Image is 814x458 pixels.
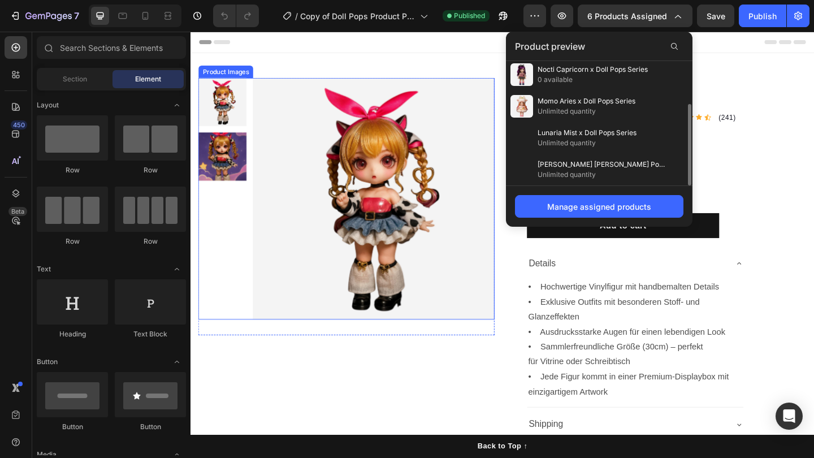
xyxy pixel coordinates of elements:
[538,128,637,138] span: Lunaria Mist x Doll Pops Series
[168,260,186,278] span: Toggle open
[368,422,405,433] span: Shipping
[190,32,814,458] iframe: Design area
[300,10,415,22] span: Copy of Doll Pops Product Page
[74,9,79,23] p: 7
[213,5,259,27] div: Undo/Redo
[115,236,186,247] div: Row
[37,264,51,274] span: Text
[510,63,533,86] img: preview-img
[587,10,667,22] span: 6 products assigned
[368,247,397,257] span: Details
[37,329,108,339] div: Heading
[115,165,186,175] div: Row
[37,236,108,247] div: Row
[748,10,777,22] div: Publish
[707,11,725,21] span: Save
[37,357,58,367] span: Button
[63,74,87,84] span: Section
[412,167,427,183] button: increment
[547,201,651,213] div: Manage assigned products
[312,445,366,457] div: Back to Top ↑
[510,158,533,181] img: preview-img
[515,195,683,218] button: Manage assigned products
[538,159,668,170] span: [PERSON_NAME] [PERSON_NAME] Pops Series
[168,96,186,114] span: Toggle open
[135,74,161,84] span: Element
[115,329,186,339] div: Text Block
[115,422,186,432] div: Button
[578,5,692,27] button: 6 products assigned
[295,10,298,22] span: /
[367,58,387,67] strong: NEW
[697,5,734,27] button: Save
[5,5,84,27] button: 7
[445,204,496,218] div: Add to cart
[515,40,585,53] span: Product preview
[538,96,635,106] span: Momo Aries x Doll Pops Series
[366,197,575,224] button: Add to cart
[510,127,533,149] img: preview-img
[8,207,27,216] div: Beta
[776,403,803,430] div: Open Intercom Messenger
[382,167,412,183] input: quantity
[538,138,637,148] span: Unlimited quantity
[366,167,382,183] button: decrement
[367,151,669,165] p: Quantity
[37,422,108,432] div: Button
[366,126,670,145] div: €36,00
[367,270,600,318] p: • Hochwertige Vinylfigur mit handbemalten Details • Exklusive Outfits mit besonderen Stoff- und G...
[538,170,668,180] span: Unlimited quantity
[538,64,648,75] span: Nocti Capricorn x Doll Pops Series
[510,95,533,118] img: preview-img
[538,106,635,116] span: Unlimited quantity
[37,36,186,59] input: Search Sections & Elements
[11,120,27,129] div: 450
[37,100,59,110] span: Layout
[454,11,485,21] span: Published
[168,353,186,371] span: Toggle open
[367,319,600,400] p: • Ausdrucksstarke Augen für einen lebendigen Look • Sammlerfreundliche Größe (30cm) – perfekt für...
[366,81,513,126] h1: Cherry Rodeo x Doll Pops Series
[37,165,108,175] div: Row
[574,88,593,100] p: (241)
[538,75,648,85] span: 0 available
[739,5,786,27] button: Publish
